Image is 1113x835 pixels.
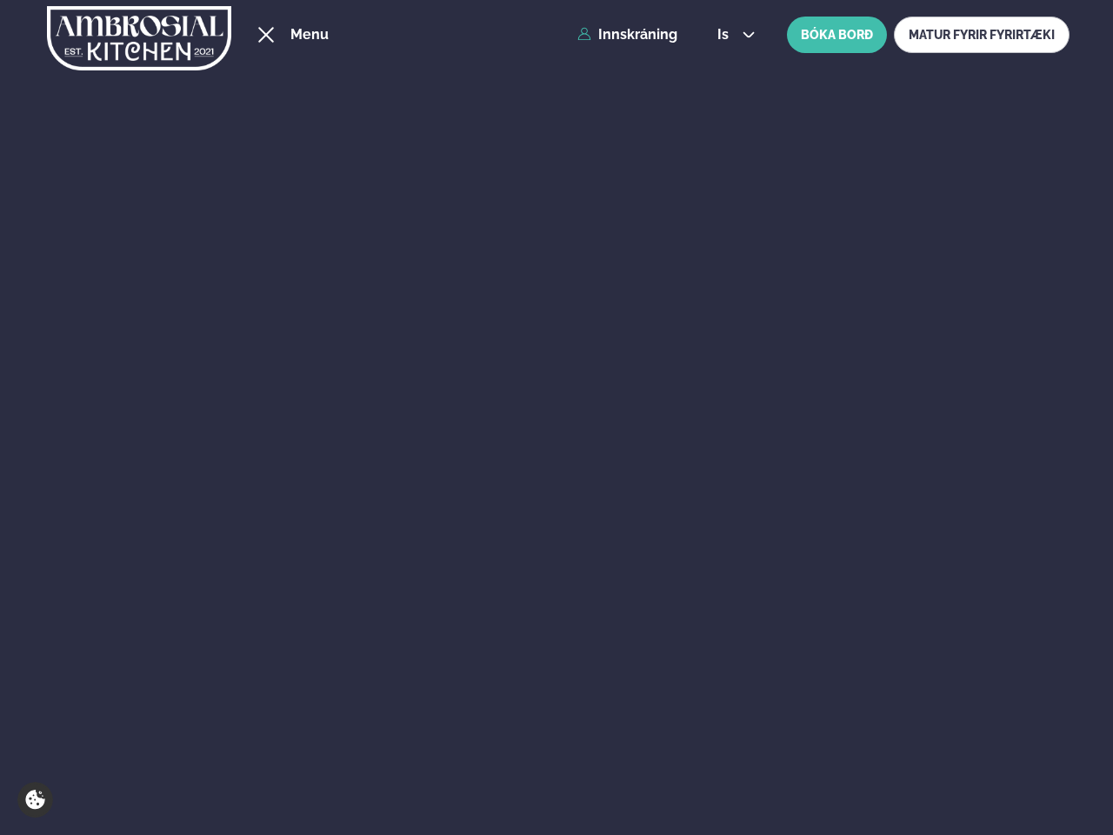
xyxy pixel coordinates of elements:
[256,24,277,45] button: hamburger
[17,782,53,818] a: Cookie settings
[787,17,887,53] button: BÓKA BORÐ
[47,3,231,74] img: logo
[703,28,769,42] button: is
[894,17,1070,53] a: MATUR FYRIR FYRIRTÆKI
[717,28,734,42] span: is
[577,27,677,43] a: Innskráning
